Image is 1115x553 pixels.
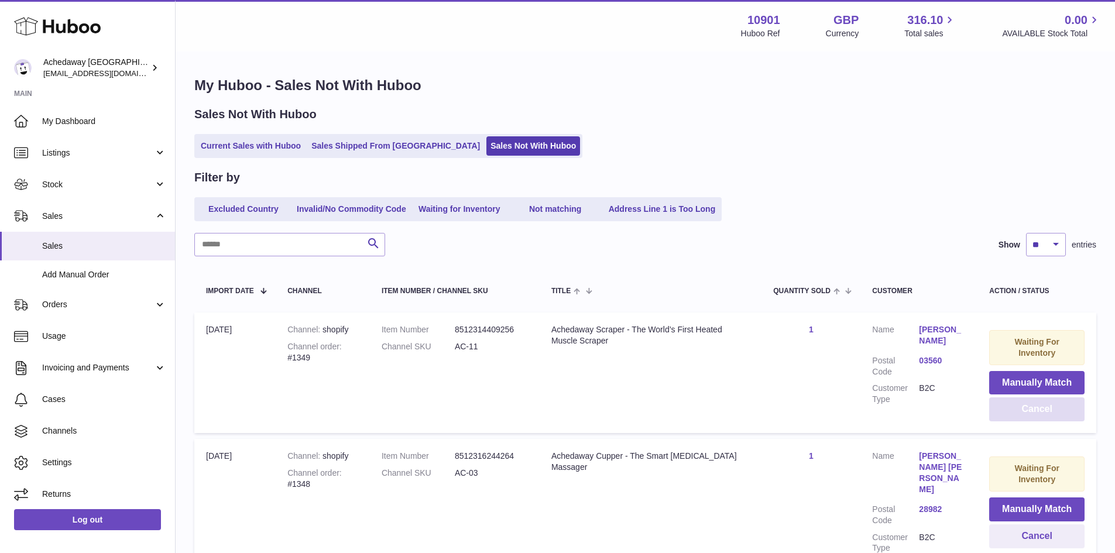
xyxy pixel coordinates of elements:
[605,200,720,219] a: Address Line 1 is Too Long
[42,179,154,190] span: Stock
[551,324,750,346] div: Achedaway Scraper - The World’s First Heated Muscle Scraper
[287,342,342,351] strong: Channel order
[989,497,1085,521] button: Manually Match
[872,324,919,349] dt: Name
[42,269,166,280] span: Add Manual Order
[1002,28,1101,39] span: AVAILABLE Stock Total
[904,28,956,39] span: Total sales
[287,341,358,363] div: #1349
[551,287,571,295] span: Title
[1002,12,1101,39] a: 0.00 AVAILABLE Stock Total
[486,136,580,156] a: Sales Not With Huboo
[42,457,166,468] span: Settings
[741,28,780,39] div: Huboo Ref
[14,59,32,77] img: admin@newpb.co.uk
[287,468,342,478] strong: Channel order
[194,107,317,122] h2: Sales Not With Huboo
[999,239,1020,250] label: Show
[809,451,814,461] a: 1
[206,287,254,295] span: Import date
[194,170,240,186] h2: Filter by
[833,12,859,28] strong: GBP
[42,331,166,342] span: Usage
[989,371,1085,395] button: Manually Match
[382,451,455,462] dt: Item Number
[43,68,172,78] span: [EMAIL_ADDRESS][DOMAIN_NAME]
[747,12,780,28] strong: 10901
[382,287,528,295] div: Item Number / Channel SKU
[42,211,154,222] span: Sales
[194,76,1096,95] h1: My Huboo - Sales Not With Huboo
[773,287,831,295] span: Quantity Sold
[42,489,166,500] span: Returns
[989,524,1085,548] button: Cancel
[919,504,966,515] a: 28982
[904,12,956,39] a: 316.10 Total sales
[287,451,358,462] div: shopify
[42,362,154,373] span: Invoicing and Payments
[287,468,358,490] div: #1348
[42,394,166,405] span: Cases
[382,468,455,479] dt: Channel SKU
[551,451,750,473] div: Achedaway Cupper - The Smart [MEDICAL_DATA] Massager
[287,324,358,335] div: shopify
[42,241,166,252] span: Sales
[919,383,966,405] dd: B2C
[293,200,410,219] a: Invalid/No Commodity Code
[287,451,323,461] strong: Channel
[1065,12,1087,28] span: 0.00
[989,287,1085,295] div: Action / Status
[14,509,161,530] a: Log out
[455,324,528,335] dd: 8512314409256
[43,57,149,79] div: Achedaway [GEOGRAPHIC_DATA]
[455,451,528,462] dd: 8512316244264
[42,299,154,310] span: Orders
[509,200,602,219] a: Not matching
[872,504,919,526] dt: Postal Code
[1014,463,1059,484] strong: Waiting For Inventory
[382,341,455,352] dt: Channel SKU
[42,116,166,127] span: My Dashboard
[919,324,966,346] a: [PERSON_NAME]
[455,341,528,352] dd: AC-11
[197,136,305,156] a: Current Sales with Huboo
[197,200,290,219] a: Excluded Country
[826,28,859,39] div: Currency
[872,287,966,295] div: Customer
[307,136,484,156] a: Sales Shipped From [GEOGRAPHIC_DATA]
[42,147,154,159] span: Listings
[194,312,276,433] td: [DATE]
[382,324,455,335] dt: Item Number
[42,425,166,437] span: Channels
[919,355,966,366] a: 03560
[1014,337,1059,358] strong: Waiting For Inventory
[287,325,323,334] strong: Channel
[872,355,919,377] dt: Postal Code
[872,451,919,498] dt: Name
[989,397,1085,421] button: Cancel
[809,325,814,334] a: 1
[455,468,528,479] dd: AC-03
[919,451,966,495] a: [PERSON_NAME] [PERSON_NAME]
[1072,239,1096,250] span: entries
[907,12,943,28] span: 316.10
[413,200,506,219] a: Waiting for Inventory
[872,383,919,405] dt: Customer Type
[287,287,358,295] div: Channel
